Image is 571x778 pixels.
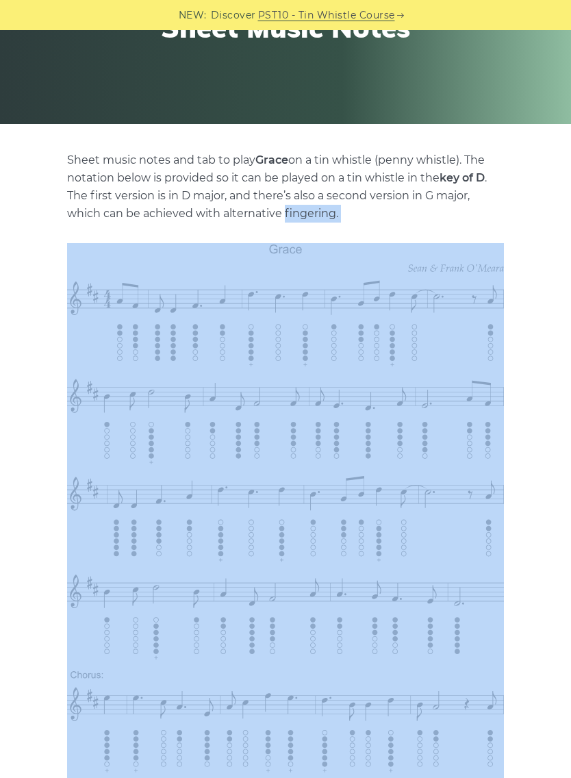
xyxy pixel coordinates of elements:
[179,8,207,23] span: NEW:
[440,171,485,184] strong: key of D
[258,8,395,23] a: PST10 - Tin Whistle Course
[255,153,288,166] strong: Grace
[211,8,256,23] span: Discover
[67,151,504,223] p: Sheet music notes and tab to play on a tin whistle (penny whistle). The notation below is provide...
